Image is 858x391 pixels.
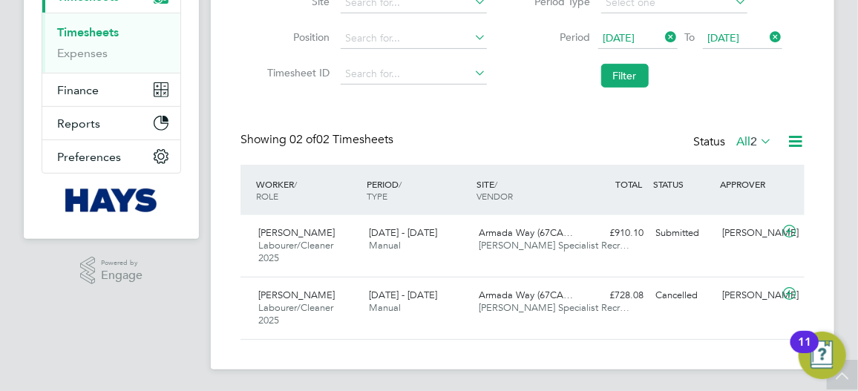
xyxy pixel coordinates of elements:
[474,171,584,209] div: SITE
[479,226,574,239] span: Armada Way (67CA…
[369,289,437,301] span: [DATE] - [DATE]
[616,178,643,190] span: TOTAL
[258,239,333,264] span: Labourer/Cleaner 2025
[716,283,782,308] div: [PERSON_NAME]
[399,178,402,190] span: /
[650,221,716,246] div: Submitted
[650,171,716,197] div: STATUS
[57,116,100,131] span: Reports
[258,289,335,301] span: [PERSON_NAME]
[101,257,143,269] span: Powered by
[716,221,782,246] div: [PERSON_NAME]
[601,64,649,88] button: Filter
[258,301,333,326] span: Labourer/Cleaner 2025
[289,132,316,147] span: 02 of
[341,64,487,85] input: Search for...
[736,134,772,149] label: All
[101,269,143,282] span: Engage
[479,289,574,301] span: Armada Way (67CA…
[369,226,437,239] span: [DATE] - [DATE]
[524,30,591,44] label: Period
[240,132,396,148] div: Showing
[42,73,180,106] button: Finance
[583,283,649,308] div: £728.08
[650,283,716,308] div: Cancelled
[681,27,700,47] span: To
[289,132,393,147] span: 02 Timesheets
[716,171,782,197] div: APPROVER
[479,239,630,252] span: [PERSON_NAME] Specialist Recr…
[57,46,108,60] a: Expenses
[252,171,363,209] div: WORKER
[57,25,119,39] a: Timesheets
[708,31,740,45] span: [DATE]
[42,140,180,173] button: Preferences
[57,83,99,97] span: Finance
[42,107,180,139] button: Reports
[369,301,401,314] span: Manual
[477,190,514,202] span: VENDOR
[80,257,143,285] a: Powered byEngage
[693,132,775,153] div: Status
[367,190,387,202] span: TYPE
[341,28,487,49] input: Search for...
[750,134,757,149] span: 2
[603,31,635,45] span: [DATE]
[42,188,181,212] a: Go to home page
[583,221,649,246] div: £910.10
[479,301,630,314] span: [PERSON_NAME] Specialist Recr…
[263,30,330,44] label: Position
[256,190,278,202] span: ROLE
[263,66,330,79] label: Timesheet ID
[495,178,498,190] span: /
[258,226,335,239] span: [PERSON_NAME]
[799,332,846,379] button: Open Resource Center, 11 new notifications
[294,178,297,190] span: /
[42,13,180,73] div: Timesheets
[798,342,811,361] div: 11
[363,171,474,209] div: PERIOD
[369,239,401,252] span: Manual
[57,150,121,164] span: Preferences
[65,188,158,212] img: hays-logo-retina.png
